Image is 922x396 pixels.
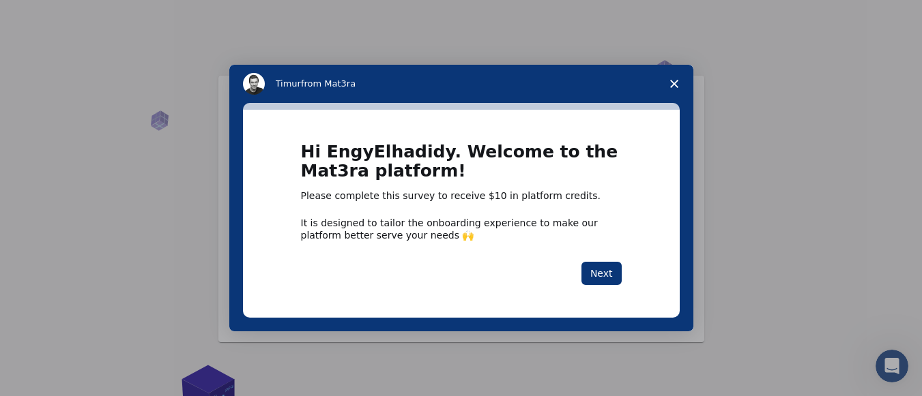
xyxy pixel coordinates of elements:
[301,189,622,203] div: Please complete this survey to receive $10 in platform credits.
[243,73,265,95] img: Profile image for Timur
[301,217,622,241] div: It is designed to tailor the onboarding experience to make our platform better serve your needs 🙌
[655,65,693,103] span: Close survey
[581,262,622,285] button: Next
[301,142,622,189] h1: Hi EngyElhadidy. Welcome to the Mat3ra platform!
[301,78,356,89] span: from Mat3ra
[276,78,301,89] span: Timur
[27,10,76,22] span: Support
